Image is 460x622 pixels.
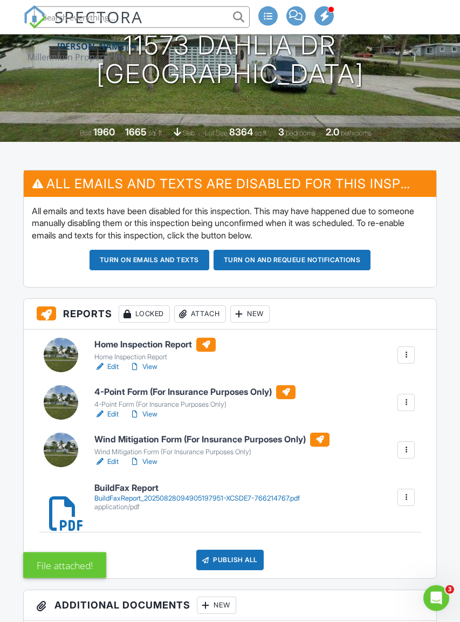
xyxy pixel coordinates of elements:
h6: BuildFax Report [94,483,300,493]
div: 2.0 [326,126,339,138]
div: 1665 [125,126,147,138]
a: 4-Point Form (For Insurance Purposes Only) 4-Point Form (For Insurance Purposes Only) [94,385,296,409]
button: Turn on and Requeue Notifications [214,250,371,270]
div: 3 [278,126,284,138]
a: Home Inspection Report Home Inspection Report [94,338,216,361]
span: 3 [445,585,454,594]
a: BuildFax Report BuildFaxReport_20250828094905197951-XCSDE7-766214767.pdf application/pdf [94,483,300,511]
h1: 11573 Dahlia Dr [GEOGRAPHIC_DATA] [97,31,364,88]
a: Edit [94,456,119,467]
span: sq.ft. [255,129,268,137]
a: View [129,456,157,467]
iframe: Intercom live chat [423,585,449,611]
span: Lot Size [205,129,228,137]
h6: Home Inspection Report [94,338,216,352]
div: 4-Point Form (For Insurance Purposes Only) [94,400,296,409]
p: All emails and texts have been disabled for this inspection. This may have happened due to someon... [32,205,429,241]
span: sq. ft. [148,129,163,137]
h6: Wind Mitigation Form (For Insurance Purposes Only) [94,433,329,447]
div: New [197,597,236,614]
a: Edit [94,409,119,420]
h6: 4-Point Form (For Insurance Purposes Only) [94,385,296,399]
div: New [230,305,270,323]
span: bedrooms [286,129,315,137]
a: Edit [94,361,119,372]
div: BuildFaxReport_20250828094905197951-XCSDE7-766214767.pdf [94,494,300,503]
span: Built [80,129,92,137]
h3: Additional Documents [24,590,437,621]
h3: All emails and texts are disabled for this inspection! [24,170,437,197]
div: [PERSON_NAME] [57,41,127,52]
div: 1960 [93,126,115,138]
div: Home Inspection Report [94,353,216,361]
h3: Reports [24,299,437,330]
div: File attached! [23,552,106,578]
div: 8364 [229,126,253,138]
div: Locked [119,305,170,323]
a: View [129,409,157,420]
span: slab [183,129,195,137]
div: Wind Mitigation Form (For Insurance Purposes Only) [94,448,329,456]
a: Wind Mitigation Form (For Insurance Purposes Only) Wind Mitigation Form (For Insurance Purposes O... [94,433,329,456]
div: Millennium Property Inspections [28,52,135,63]
div: application/pdf [94,503,300,511]
span: bathrooms [341,129,372,137]
a: View [129,361,157,372]
input: Search everything... [34,6,250,28]
button: Turn on emails and texts [90,250,209,270]
div: Attach [174,305,226,323]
